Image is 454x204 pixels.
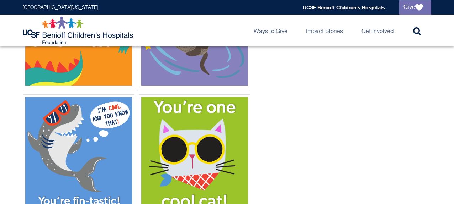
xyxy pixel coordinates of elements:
a: Ways to Give [248,15,293,46]
a: Give [399,0,431,15]
a: UCSF Benioff Children's Hospitals [303,4,385,10]
a: [GEOGRAPHIC_DATA][US_STATE] [23,5,98,10]
a: Get Involved [356,15,399,46]
a: Impact Stories [300,15,349,46]
img: Logo for UCSF Benioff Children's Hospitals Foundation [23,16,135,45]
